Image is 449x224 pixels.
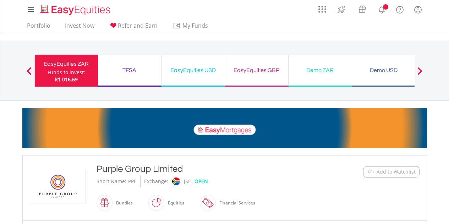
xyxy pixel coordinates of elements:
[372,168,416,175] span: + Add to Watchlist
[184,175,191,187] div: JSE
[352,2,373,15] a: Vouchers
[24,22,53,33] a: Portfolio
[318,5,326,13] img: grid-menu-icon.svg
[413,71,427,78] button: Next
[48,69,85,76] div: Funds to invest:
[172,21,219,30] span: My Funds
[356,65,411,75] div: Demo USD
[39,4,113,16] img: EasyEquities_Logo.png
[97,163,319,175] div: Purple Group Limited
[216,195,255,212] div: Financial Services
[409,2,427,17] a: My Profile
[62,22,97,33] a: Invest Now
[164,195,184,212] div: Equities
[113,195,133,212] div: Bundles
[195,175,208,187] div: OPEN
[128,175,137,187] div: PPE
[363,166,420,177] button: Watchlist + Add to Watchlist
[293,65,347,75] div: Demo ZAR
[22,71,36,78] button: Previous
[118,22,158,29] span: Refer and Earn
[335,4,347,15] img: thrive-v2.svg
[391,2,409,16] a: FAQ's and Support
[166,65,220,75] div: EasyEquities USD
[356,4,368,15] img: vouchers-v2.svg
[31,170,84,203] img: EQU.ZA.PPE.png
[229,65,284,75] div: EasyEquities GBP
[106,22,160,33] a: Refer and Earn
[102,65,157,75] div: TFSA
[314,2,331,13] a: AppsGrid
[172,177,180,185] img: jse.png
[97,175,126,187] div: Short Name:
[38,2,113,16] a: Home page
[55,76,78,83] span: R1 016.69
[367,169,372,174] img: Watchlist
[373,2,391,16] a: Notifications
[144,175,168,187] div: Exchange:
[22,108,427,148] img: EasyMortage Promotion Banner
[39,59,94,69] div: EasyEquities ZAR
